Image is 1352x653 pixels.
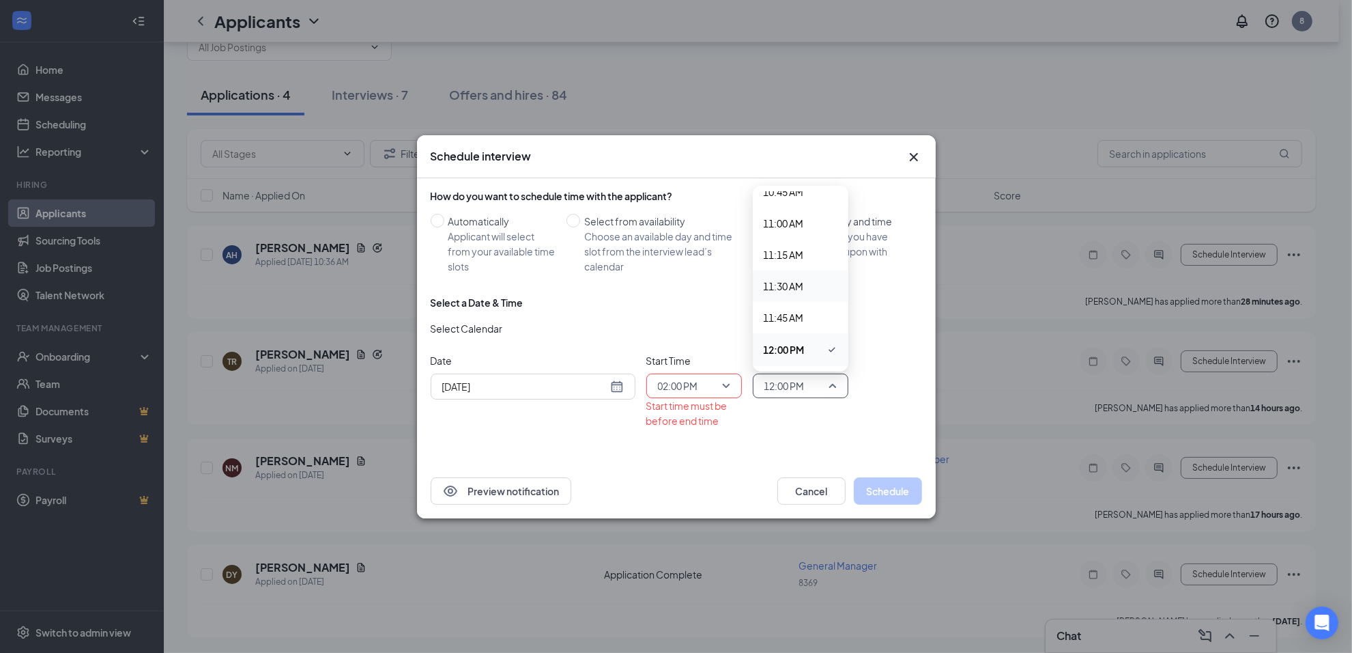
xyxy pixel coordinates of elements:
div: Select a Date & Time [431,296,523,309]
span: 12:00 PM [764,342,805,357]
button: Schedule [854,477,922,505]
h3: Schedule interview [431,149,532,164]
div: Choose an available day and time slot from the interview lead’s calendar [584,229,746,274]
svg: Checkmark [826,342,837,358]
div: Applicant will select from your available time slots [448,229,556,274]
div: Open Intercom Messenger [1306,607,1338,639]
span: 11:30 AM [764,279,804,294]
div: Automatically [448,214,556,229]
span: 02:00 PM [658,376,698,396]
div: Start time must be before end time [646,398,742,428]
span: 11:00 AM [764,216,804,231]
button: Cancel [777,477,846,505]
div: How do you want to schedule time with the applicant? [431,189,922,203]
button: Close [906,149,922,165]
svg: Cross [906,149,922,165]
button: EyePreview notification [431,477,571,505]
svg: Eye [442,483,459,499]
span: 11:15 AM [764,247,804,262]
span: Start Time [646,353,742,368]
span: Select Calendar [431,321,503,336]
span: 12:00 PM [764,376,805,396]
span: 10:45 AM [764,184,804,199]
div: Select from availability [584,214,746,229]
span: Date [431,353,635,368]
span: 11:45 AM [764,310,804,325]
input: Aug 28, 2025 [442,379,607,394]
